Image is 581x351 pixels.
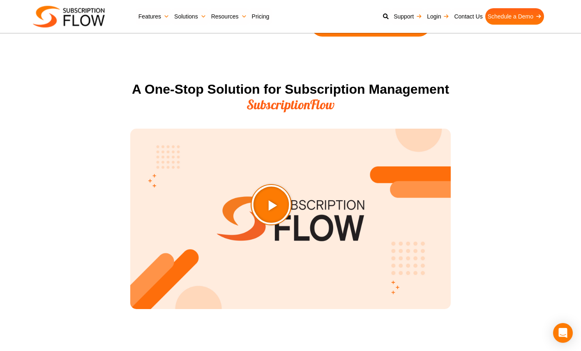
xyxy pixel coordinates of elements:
[452,8,485,25] a: Contact Us
[271,205,312,246] div: Play Video about SubscriptionFlow-Video
[247,96,334,113] span: SubscriptionFlow
[553,323,573,343] div: Open Intercom Messenger
[209,8,249,25] a: Resources
[130,82,451,113] h2: A One-Stop Solution for Subscription Management
[172,8,209,25] a: Solutions
[424,8,452,25] a: Login
[136,8,172,25] a: Features
[33,6,105,28] img: Subscriptionflow
[249,8,272,25] a: Pricing
[485,8,544,25] a: Schedule a Demo
[391,8,424,25] a: Support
